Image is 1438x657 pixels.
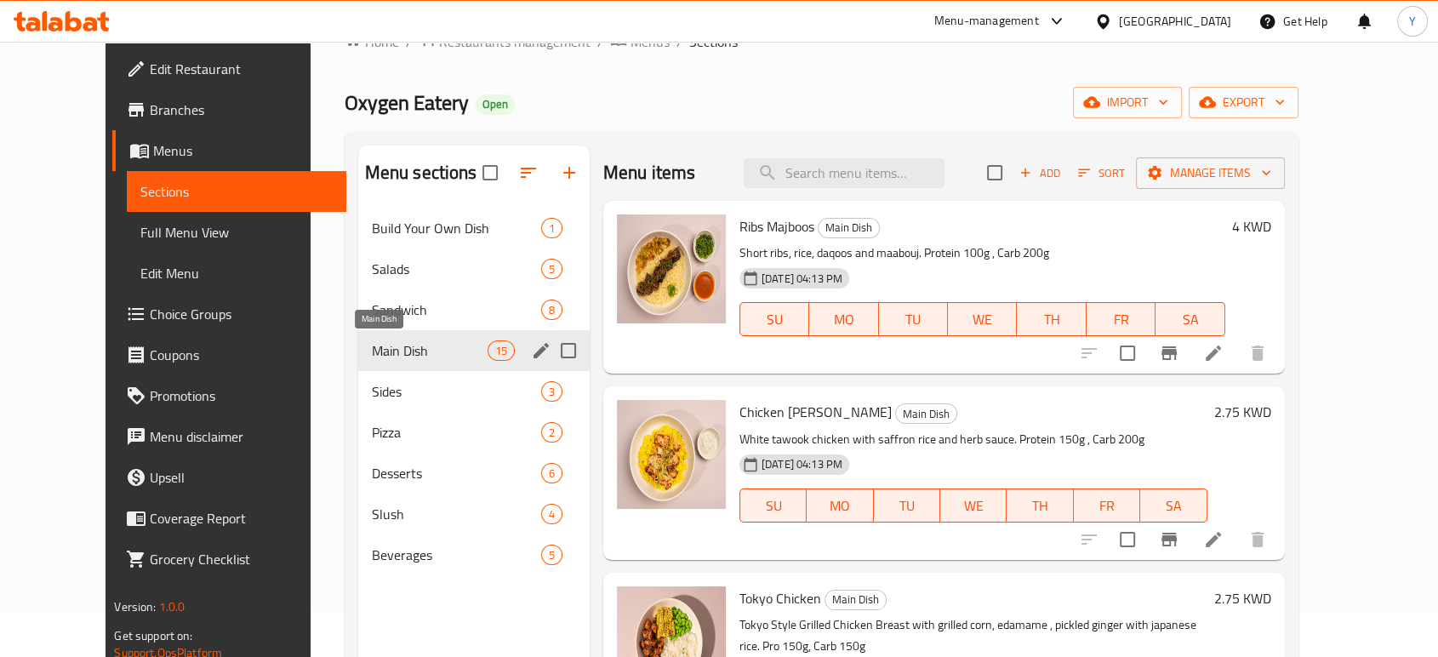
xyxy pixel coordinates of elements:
span: Select section [977,155,1013,191]
button: delete [1237,333,1278,374]
div: Sandwich8 [358,289,590,330]
div: items [541,422,562,443]
span: Manage items [1150,163,1271,184]
span: Menus [631,31,670,52]
span: 1 [542,220,562,237]
span: import [1087,92,1168,113]
span: Coverage Report [150,508,332,528]
span: TH [1013,494,1066,518]
span: WE [947,494,1000,518]
a: Promotions [112,375,345,416]
span: Main Dish [896,404,956,424]
div: Beverages5 [358,534,590,575]
span: Salads [372,259,541,279]
span: FR [1093,307,1149,332]
input: search [744,158,944,188]
span: 5 [542,261,562,277]
a: Edit Restaurant [112,49,345,89]
a: Sections [127,171,345,212]
button: import [1073,87,1182,118]
p: Tokyo Style Grilled Chicken Breast with grilled corn, edamame , pickled ginger with japanese rice... [739,614,1207,657]
span: Y [1409,12,1416,31]
div: Open [476,94,515,115]
span: Pizza [372,422,541,443]
a: Edit Menu [127,253,345,294]
span: export [1202,92,1285,113]
span: Slush [372,504,541,524]
a: Grocery Checklist [112,539,345,580]
div: Build Your Own Dish [372,218,541,238]
span: TH [1024,307,1079,332]
button: TU [879,302,948,336]
h6: 2.75 KWD [1214,400,1271,424]
span: Sections [689,31,738,52]
span: 6 [542,466,562,482]
button: FR [1074,488,1140,523]
button: FR [1087,302,1156,336]
div: Main Dish15edit [358,330,590,371]
span: Sort items [1067,160,1136,186]
span: Branches [150,100,332,120]
span: Add [1017,163,1063,183]
button: SU [739,488,807,523]
span: Oxygen Eatery [345,83,469,122]
span: Main Dish [825,590,886,609]
div: items [541,300,562,320]
h6: 4 KWD [1232,214,1271,238]
div: items [541,545,562,565]
button: Branch-specific-item [1149,519,1190,560]
div: Slush4 [358,494,590,534]
span: Main Dish [819,218,879,237]
button: SA [1156,302,1224,336]
span: Select to update [1110,335,1145,371]
span: Sandwich [372,300,541,320]
span: [DATE] 04:13 PM [755,271,849,287]
button: Add section [549,152,590,193]
div: items [541,218,562,238]
div: items [541,381,562,402]
img: Chicken Bianco [617,400,726,509]
span: 15 [488,343,514,359]
span: MO [813,494,866,518]
a: Home [345,31,399,52]
a: Menus [112,130,345,171]
div: items [488,340,515,361]
div: items [541,463,562,483]
span: Edit Menu [140,263,332,283]
span: Desserts [372,463,541,483]
li: / [676,31,682,52]
img: Ribs Majboos [617,214,726,323]
button: SU [739,302,809,336]
span: Sort sections [508,152,549,193]
span: Full Menu View [140,222,332,243]
span: TU [881,494,933,518]
li: / [406,31,412,52]
span: Sides [372,381,541,402]
span: 3 [542,384,562,400]
button: Branch-specific-item [1149,333,1190,374]
li: / [597,31,603,52]
button: delete [1237,519,1278,560]
a: Branches [112,89,345,130]
span: Main Dish [372,340,488,361]
p: White tawook chicken with saffron rice and herb sauce. Protein 150g , Carb 200g [739,429,1207,450]
span: 1.0.0 [159,596,185,618]
span: Beverages [372,545,541,565]
a: Upsell [112,457,345,498]
div: Main Dish [825,590,887,610]
span: 5 [542,547,562,563]
a: Restaurants management [419,31,591,53]
span: MO [816,307,871,332]
a: Edit menu item [1203,529,1224,550]
span: FR [1081,494,1133,518]
div: [GEOGRAPHIC_DATA] [1119,12,1231,31]
span: Chicken [PERSON_NAME] [739,399,892,425]
div: Salads5 [358,249,590,289]
button: SA [1140,488,1207,523]
a: Edit menu item [1203,343,1224,363]
nav: Menu sections [358,201,590,582]
button: export [1189,87,1298,118]
span: Sort [1078,163,1125,183]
